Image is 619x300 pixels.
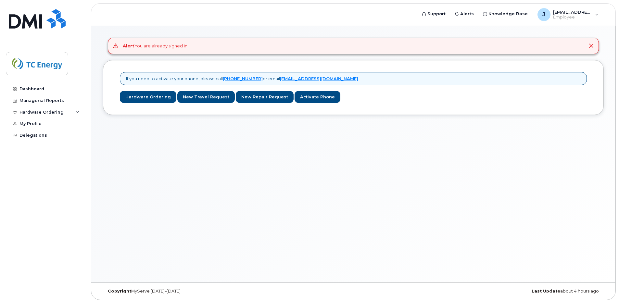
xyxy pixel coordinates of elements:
[236,91,294,103] a: New Repair Request
[280,76,358,81] a: [EMAIL_ADDRESS][DOMAIN_NAME]
[120,91,176,103] a: Hardware Ordering
[532,289,560,294] strong: Last Update
[437,289,604,294] div: about 4 hours ago
[126,76,358,82] p: If you need to activate your phone, please call or email
[295,91,340,103] a: Activate Phone
[223,76,263,81] a: [PHONE_NUMBER]
[177,91,235,103] a: New Travel Request
[123,43,188,49] div: You are already signed in.
[108,289,131,294] strong: Copyright
[123,43,134,48] strong: Alert
[103,289,270,294] div: MyServe [DATE]–[DATE]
